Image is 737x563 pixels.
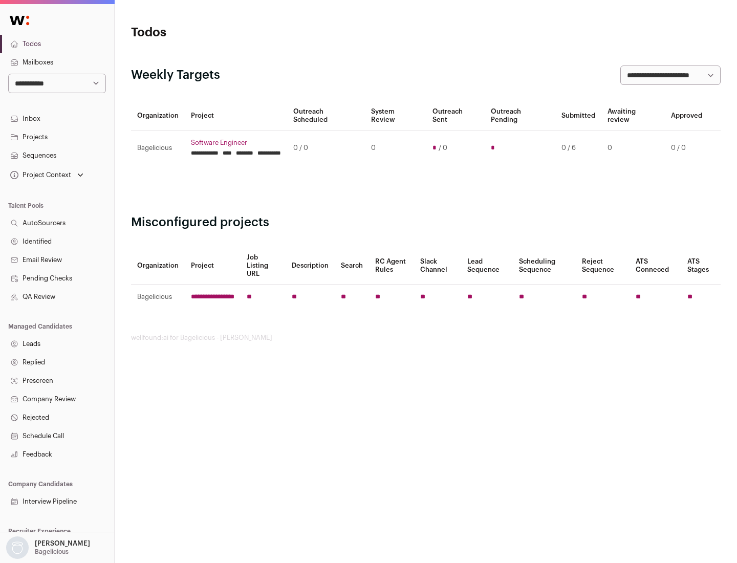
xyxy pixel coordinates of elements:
th: Outreach Sent [426,101,485,131]
td: Bagelicious [131,285,185,310]
th: System Review [365,101,426,131]
th: Outreach Pending [485,101,555,131]
th: ATS Stages [681,247,721,285]
td: 0 / 0 [665,131,708,166]
div: Project Context [8,171,71,179]
td: Bagelicious [131,131,185,166]
th: Outreach Scheduled [287,101,365,131]
th: Project [185,247,241,285]
th: Description [286,247,335,285]
th: Project [185,101,287,131]
th: Reject Sequence [576,247,630,285]
h2: Weekly Targets [131,67,220,83]
a: Software Engineer [191,139,281,147]
img: Wellfound [4,10,35,31]
th: Job Listing URL [241,247,286,285]
th: Organization [131,101,185,131]
td: 0 / 0 [287,131,365,166]
button: Open dropdown [4,536,92,559]
th: Awaiting review [601,101,665,131]
footer: wellfound:ai for Bagelicious - [PERSON_NAME] [131,334,721,342]
td: 0 / 6 [555,131,601,166]
span: / 0 [439,144,447,152]
p: [PERSON_NAME] [35,539,90,548]
th: Organization [131,247,185,285]
th: Scheduling Sequence [513,247,576,285]
th: Approved [665,101,708,131]
p: Bagelicious [35,548,69,556]
button: Open dropdown [8,168,85,182]
th: Slack Channel [414,247,461,285]
th: ATS Conneced [630,247,681,285]
th: Submitted [555,101,601,131]
td: 0 [365,131,426,166]
h2: Misconfigured projects [131,214,721,231]
img: nopic.png [6,536,29,559]
td: 0 [601,131,665,166]
th: Lead Sequence [461,247,513,285]
th: RC Agent Rules [369,247,414,285]
th: Search [335,247,369,285]
h1: Todos [131,25,328,41]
